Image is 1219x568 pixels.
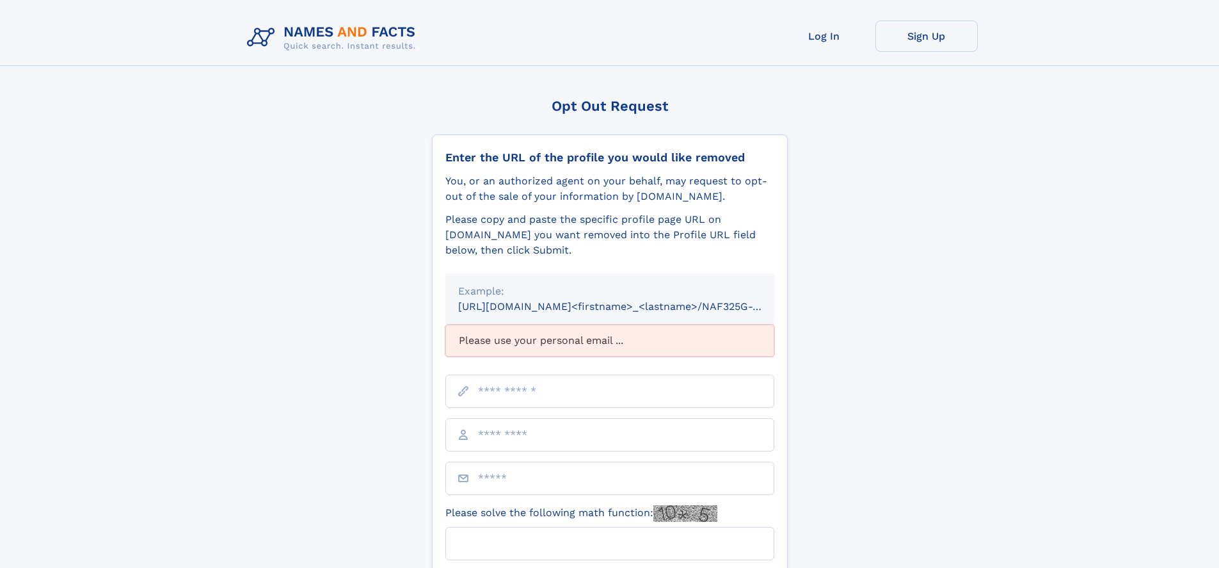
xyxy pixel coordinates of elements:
div: Please copy and paste the specific profile page URL on [DOMAIN_NAME] you want removed into the Pr... [445,212,774,258]
img: Logo Names and Facts [242,20,426,55]
small: [URL][DOMAIN_NAME]<firstname>_<lastname>/NAF325G-xxxxxxxx [458,300,799,312]
div: Please use your personal email ... [445,325,774,357]
div: Opt Out Request [432,98,788,114]
div: You, or an authorized agent on your behalf, may request to opt-out of the sale of your informatio... [445,174,774,204]
label: Please solve the following math function: [445,505,717,522]
a: Log In [773,20,875,52]
div: Example: [458,284,761,299]
div: Enter the URL of the profile you would like removed [445,150,774,165]
a: Sign Up [875,20,978,52]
